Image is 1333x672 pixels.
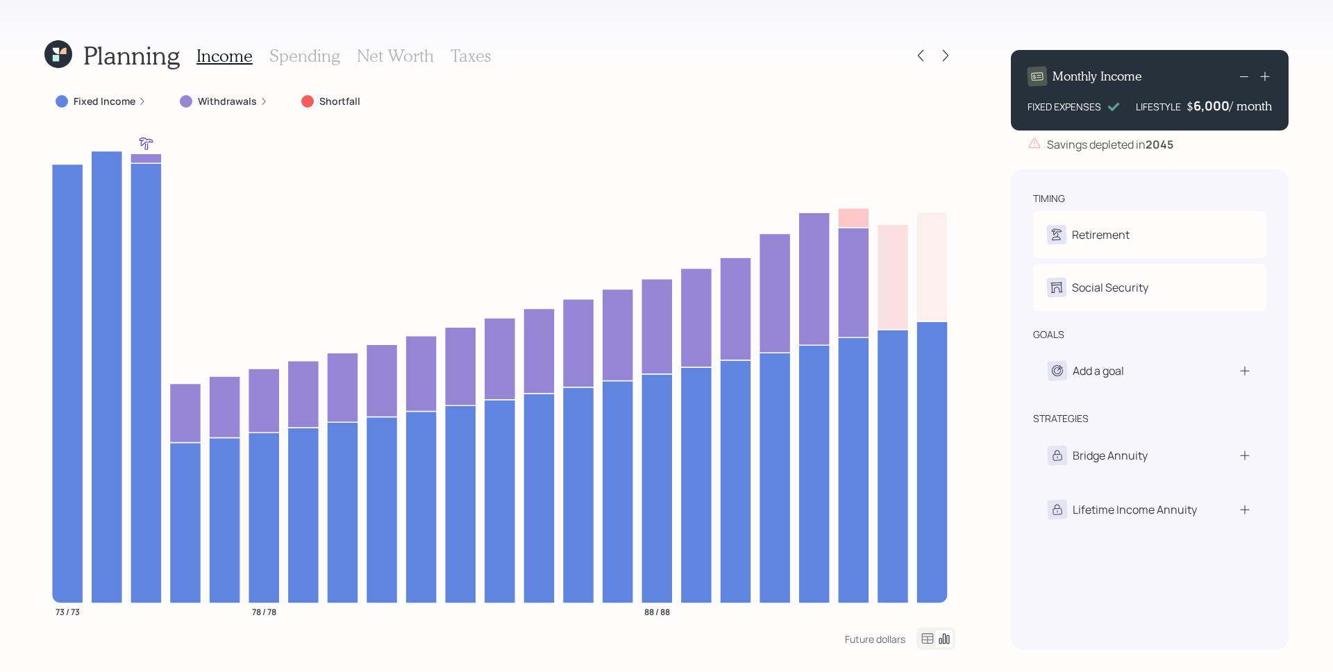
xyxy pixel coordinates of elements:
label: Withdrawals [198,94,257,108]
div: Social Security [1072,279,1148,296]
div: Bridge Annuity [1073,447,1148,464]
h3: Taxes [451,46,491,66]
h3: Spending [269,46,340,66]
div: Future dollars [845,632,905,646]
tspan: 78 / 78 [252,605,276,617]
tspan: 88 / 88 [644,605,670,617]
h4: $ [1187,99,1193,114]
h3: Income [196,46,253,66]
div: LIFESTYLE [1136,99,1181,114]
div: Add a goal [1073,362,1124,379]
h4: / month [1230,99,1272,114]
label: Fixed Income [74,94,135,108]
div: FIXED EXPENSES [1028,99,1101,114]
div: Lifetime Income Annuity [1073,501,1197,518]
h4: Monthly Income [1053,69,1142,84]
tspan: 73 / 73 [56,605,80,617]
h1: Planning [83,40,180,70]
div: Retirement [1072,226,1130,243]
h3: Net Worth [357,46,434,66]
div: Savings depleted in [1047,136,1173,153]
div: strategies [1033,412,1089,426]
b: 2045 [1146,137,1173,152]
div: goals [1033,328,1064,342]
label: Shortfall [319,94,360,108]
div: timing [1033,192,1065,205]
div: 6,000 [1193,97,1230,114]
